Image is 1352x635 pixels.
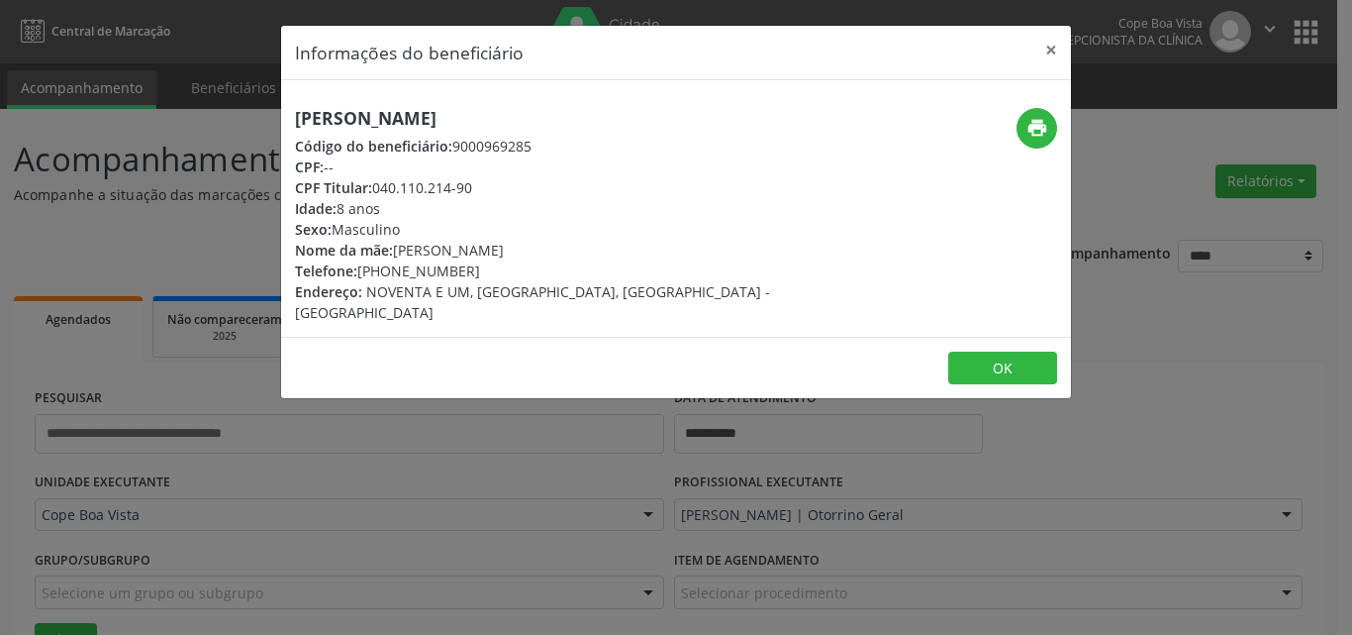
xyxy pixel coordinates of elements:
[295,199,337,218] span: Idade:
[1016,108,1057,149] button: print
[295,177,794,198] div: 040.110.214-90
[295,157,794,177] div: --
[295,136,794,157] div: 9000969285
[1026,117,1048,139] i: print
[295,282,770,322] span: NOVENTA E UM, [GEOGRAPHIC_DATA], [GEOGRAPHIC_DATA] - [GEOGRAPHIC_DATA]
[295,261,794,281] div: [PHONE_NUMBER]
[295,198,794,219] div: 8 anos
[295,262,357,280] span: Telefone:
[295,219,794,240] div: Masculino
[1031,26,1071,74] button: Close
[295,241,393,260] span: Nome da mãe:
[295,282,362,301] span: Endereço:
[295,178,372,197] span: CPF Titular:
[295,240,794,261] div: [PERSON_NAME]
[295,158,324,176] span: CPF:
[295,108,794,129] h5: [PERSON_NAME]
[948,352,1057,385] button: OK
[295,40,524,65] h5: Informações do beneficiário
[295,137,452,156] span: Código do beneficiário:
[295,220,332,239] span: Sexo:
